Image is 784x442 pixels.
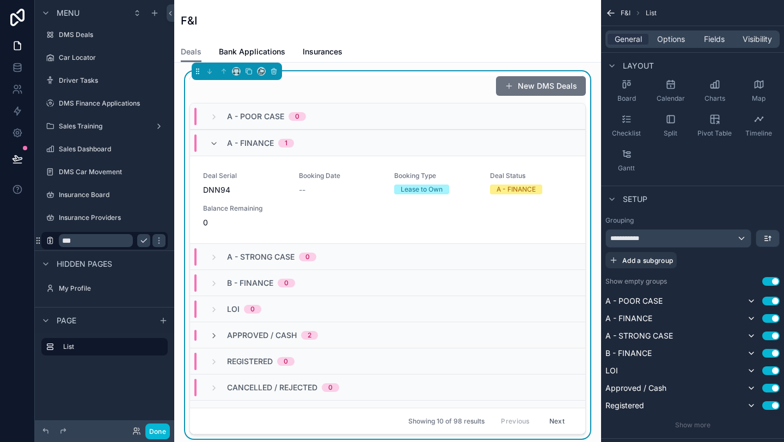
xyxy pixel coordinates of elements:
button: New DMS Deals [496,76,586,96]
span: General [615,34,642,45]
button: Timeline [738,109,780,142]
span: Timeline [745,129,772,138]
label: Sales Training [59,122,150,131]
span: Charts [705,94,725,103]
button: Add a subgroup [605,252,677,268]
span: Gantt [618,164,635,173]
span: 0 [203,217,286,228]
span: Split [664,129,677,138]
label: Grouping [605,216,634,225]
div: 0 [250,305,255,314]
span: Approved / Cash [227,330,297,341]
span: List [646,9,657,17]
span: Booking Type [394,171,477,180]
span: Deal Status [490,171,573,180]
a: Car Locator [41,49,168,66]
div: Lease to Own [401,185,443,194]
span: Insurances [303,46,342,57]
span: Fields [704,34,725,45]
label: DMS Finance Applications [59,99,166,108]
a: Insurance Providers [41,209,168,226]
span: Page [57,315,76,326]
label: DMS Deals [59,30,166,39]
div: scrollable content [35,333,174,366]
span: A - STRONG CASE [227,251,295,262]
button: Map [738,75,780,107]
span: Checklist [612,129,641,138]
a: Driver Tasks [41,72,168,89]
a: Insurance Board [41,186,168,204]
span: Visibility [743,34,772,45]
h1: F&I [181,13,197,28]
span: Layout [623,60,654,71]
span: Calendar [657,94,685,103]
label: Insurance Providers [59,213,166,222]
span: A - FINANCE [605,313,652,324]
div: 0 [284,279,289,287]
span: Approved / Cash [605,383,666,394]
div: 0 [305,253,310,261]
span: Show more [675,421,710,429]
button: Checklist [605,109,647,142]
a: Sales Training [41,118,168,135]
div: 1 [285,139,287,148]
label: List [63,342,159,351]
span: Registered [227,356,273,367]
label: Show empty groups [605,277,667,286]
span: Bank Applications [219,46,285,57]
a: Deals [181,42,201,63]
label: Car Locator [59,53,166,62]
label: My Profile [59,284,166,293]
span: Setup [623,194,647,205]
span: A - POOR CASE [605,296,663,306]
button: Done [145,423,170,439]
a: DMS Car Movement [41,163,168,181]
span: Board [617,94,636,103]
span: LOI [227,304,240,315]
a: Bank Applications [219,42,285,64]
button: Charts [694,75,736,107]
span: A - FINANCE [227,138,274,149]
span: Options [657,34,685,45]
span: Cancelled / Rejected [227,382,317,393]
span: F&I [621,9,630,17]
a: Sales Dashboard [41,140,168,158]
a: Insurances [303,42,342,64]
div: 2 [308,331,311,340]
button: Board [605,75,647,107]
span: -- [299,185,305,195]
span: Map [752,94,765,103]
span: B - FINANCE [227,278,273,288]
button: Calendar [650,75,691,107]
span: Menu [57,8,79,19]
span: Hidden pages [57,259,112,269]
button: Gantt [605,144,647,177]
span: Deals [181,46,201,57]
span: Showing 10 of 98 results [408,417,485,426]
label: Insurance Board [59,191,166,199]
label: Sales Dashboard [59,145,166,154]
label: DMS Car Movement [59,168,166,176]
button: Next [542,413,572,429]
span: Booking Date [299,171,382,180]
span: Deal Serial [203,171,286,180]
div: 0 [295,112,299,121]
a: Deal SerialDNN94Booking Date--Booking TypeLease to OwnDeal StatusA - FINANCEBalance Remaining0 [190,156,585,243]
a: DMS Deals [41,26,168,44]
span: A - POOR CASE [227,111,284,122]
a: DMS Finance Applications [41,95,168,112]
button: Pivot Table [694,109,736,142]
div: A - FINANCE [497,185,536,194]
span: Registered [605,400,644,411]
span: Add a subgroup [622,256,673,265]
a: My Profile [41,280,168,297]
span: B - FINANCE [605,348,652,359]
span: A - STRONG CASE [605,330,673,341]
span: LOI [605,365,618,376]
div: 0 [284,357,288,366]
span: Balance Remaining [203,204,286,213]
span: DNN94 [203,185,286,195]
div: 0 [328,383,333,392]
button: Split [650,109,691,142]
